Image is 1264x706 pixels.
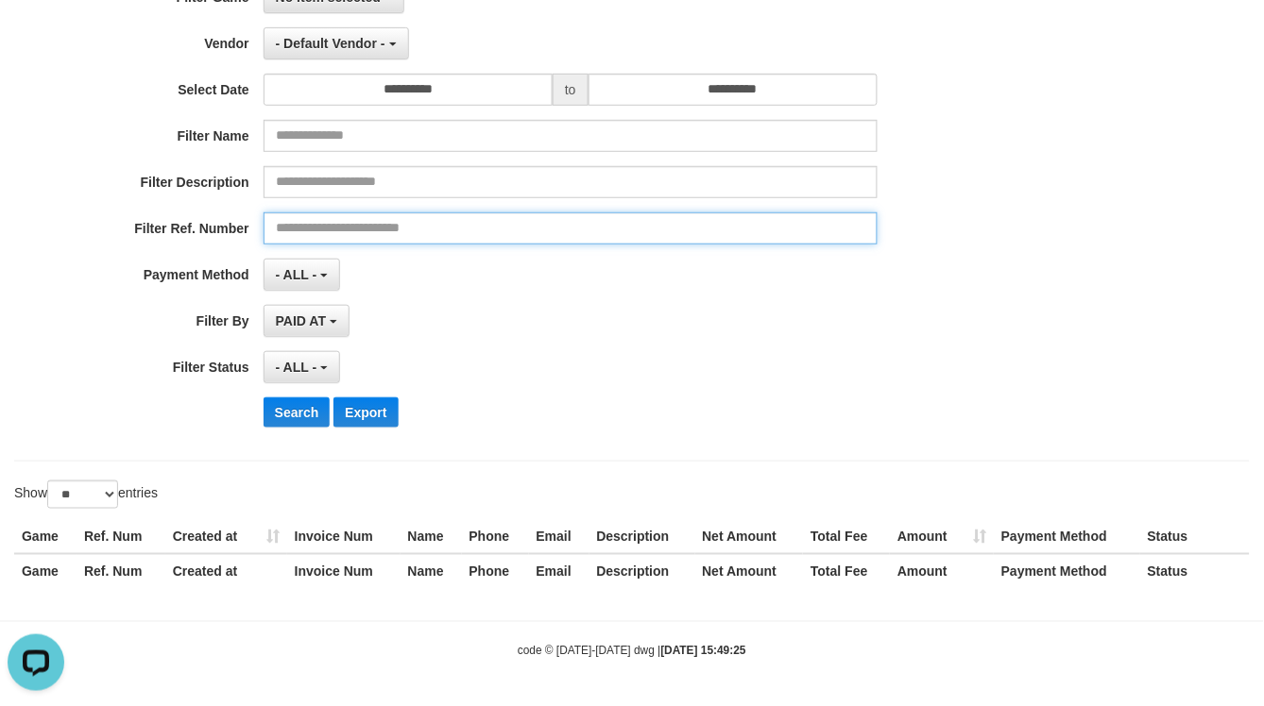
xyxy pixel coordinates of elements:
[695,554,804,589] th: Net Amount
[8,8,64,64] button: Open LiveChat chat widget
[695,519,804,554] th: Net Amount
[165,519,287,554] th: Created at
[264,27,409,59] button: - Default Vendor -
[47,480,118,509] select: Showentries
[401,519,462,554] th: Name
[276,36,385,51] span: - Default Vendor -
[276,267,317,282] span: - ALL -
[994,519,1140,554] th: Payment Method
[276,360,317,375] span: - ALL -
[333,397,398,428] button: Export
[264,305,350,337] button: PAID AT
[1140,554,1250,589] th: Status
[462,519,529,554] th: Phone
[529,554,589,589] th: Email
[803,519,890,554] th: Total Fee
[287,554,401,589] th: Invoice Num
[462,554,529,589] th: Phone
[1140,519,1250,554] th: Status
[589,554,695,589] th: Description
[264,397,331,428] button: Search
[14,519,77,554] th: Game
[553,74,589,106] span: to
[14,554,77,589] th: Game
[661,645,746,658] strong: [DATE] 15:49:25
[77,554,165,589] th: Ref. Num
[401,554,462,589] th: Name
[994,554,1140,589] th: Payment Method
[264,259,340,291] button: - ALL -
[276,313,326,328] span: PAID AT
[803,554,890,589] th: Total Fee
[287,519,401,554] th: Invoice Num
[890,519,994,554] th: Amount
[14,480,158,509] label: Show entries
[890,554,994,589] th: Amount
[77,519,165,554] th: Ref. Num
[165,554,287,589] th: Created at
[589,519,695,554] th: Description
[264,351,340,383] button: - ALL -
[518,645,746,658] small: code © [DATE]-[DATE] dwg |
[529,519,589,554] th: Email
